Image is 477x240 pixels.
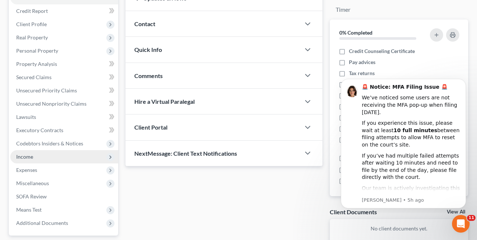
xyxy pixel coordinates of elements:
[16,140,83,147] span: Codebtors Insiders & Notices
[134,98,195,105] span: Hire a Virtual Paralegal
[16,61,57,67] span: Property Analysis
[16,114,36,120] span: Lawsuits
[16,220,68,226] span: Additional Documents
[134,46,162,53] span: Quick Info
[16,127,63,133] span: Executory Contracts
[10,4,118,18] a: Credit Report
[16,74,52,80] span: Secured Claims
[16,153,33,160] span: Income
[330,3,356,17] a: Timer
[134,20,155,27] span: Contact
[349,70,375,77] span: Tax returns
[16,21,47,27] span: Client Profile
[339,29,372,36] strong: 0% Completed
[330,72,477,213] iframe: Intercom notifications message
[16,207,42,213] span: Means Test
[349,47,415,55] span: Credit Counseling Certificate
[452,215,470,233] iframe: Intercom live chat
[16,34,48,40] span: Real Property
[16,87,77,93] span: Unsecured Priority Claims
[16,167,37,173] span: Expenses
[134,150,237,157] span: NextMessage: Client Text Notifications
[16,8,48,14] span: Credit Report
[10,84,118,97] a: Unsecured Priority Claims
[336,225,462,232] p: No client documents yet.
[10,190,118,203] a: SOFA Review
[10,57,118,71] a: Property Analysis
[16,47,58,54] span: Personal Property
[10,124,118,137] a: Executory Contracts
[134,124,167,131] span: Client Portal
[10,71,118,84] a: Secured Claims
[16,193,47,200] span: SOFA Review
[16,180,49,186] span: Miscellaneous
[467,215,476,221] span: 11
[10,97,118,110] a: Unsecured Nonpriority Claims
[349,59,375,66] span: Pay advices
[134,72,163,79] span: Comments
[10,110,118,124] a: Lawsuits
[16,100,86,107] span: Unsecured Nonpriority Claims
